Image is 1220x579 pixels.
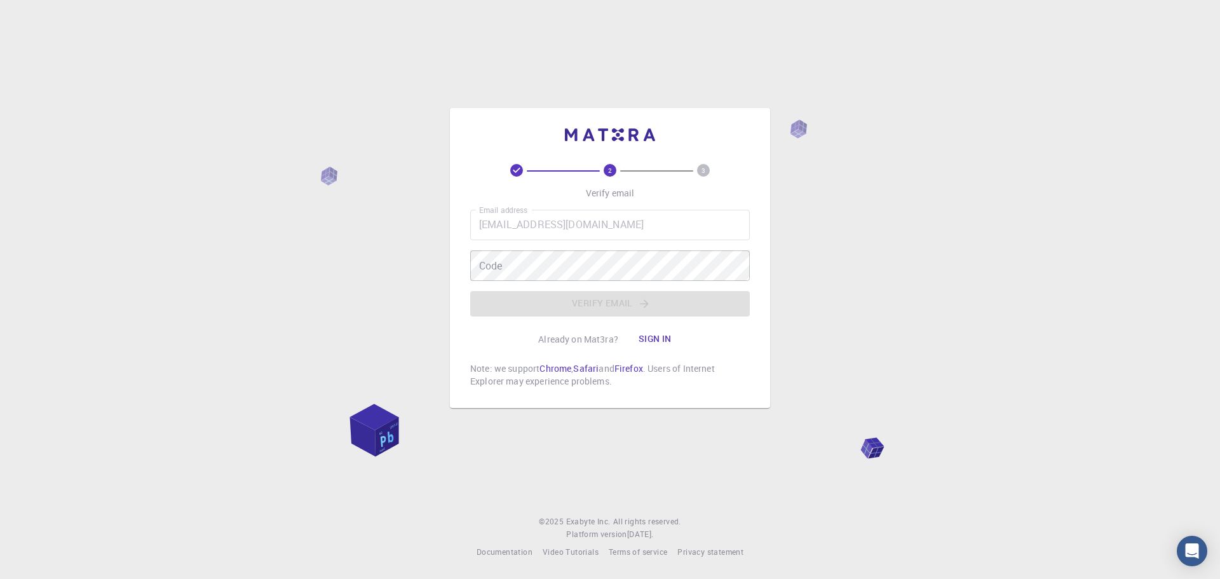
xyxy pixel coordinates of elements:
span: Privacy statement [677,547,743,557]
span: Exabyte Inc. [566,516,611,526]
div: Open Intercom Messenger [1177,536,1207,566]
a: Safari [573,362,599,374]
span: Video Tutorials [543,547,599,557]
span: © 2025 [539,515,566,528]
a: Firefox [614,362,643,374]
p: Verify email [586,187,635,200]
span: [DATE] . [627,529,654,539]
label: Email address [479,205,527,215]
a: Privacy statement [677,546,743,559]
p: Note: we support , and . Users of Internet Explorer may experience problems. [470,362,750,388]
a: Exabyte Inc. [566,515,611,528]
text: 3 [701,166,705,175]
span: Documentation [477,547,532,557]
span: All rights reserved. [613,515,681,528]
a: [DATE]. [627,528,654,541]
a: Video Tutorials [543,546,599,559]
text: 2 [608,166,612,175]
span: Platform version [566,528,627,541]
button: Sign in [628,327,682,352]
span: Terms of service [609,547,667,557]
a: Documentation [477,546,532,559]
a: Chrome [539,362,571,374]
a: Terms of service [609,546,667,559]
p: Already on Mat3ra? [538,333,618,346]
